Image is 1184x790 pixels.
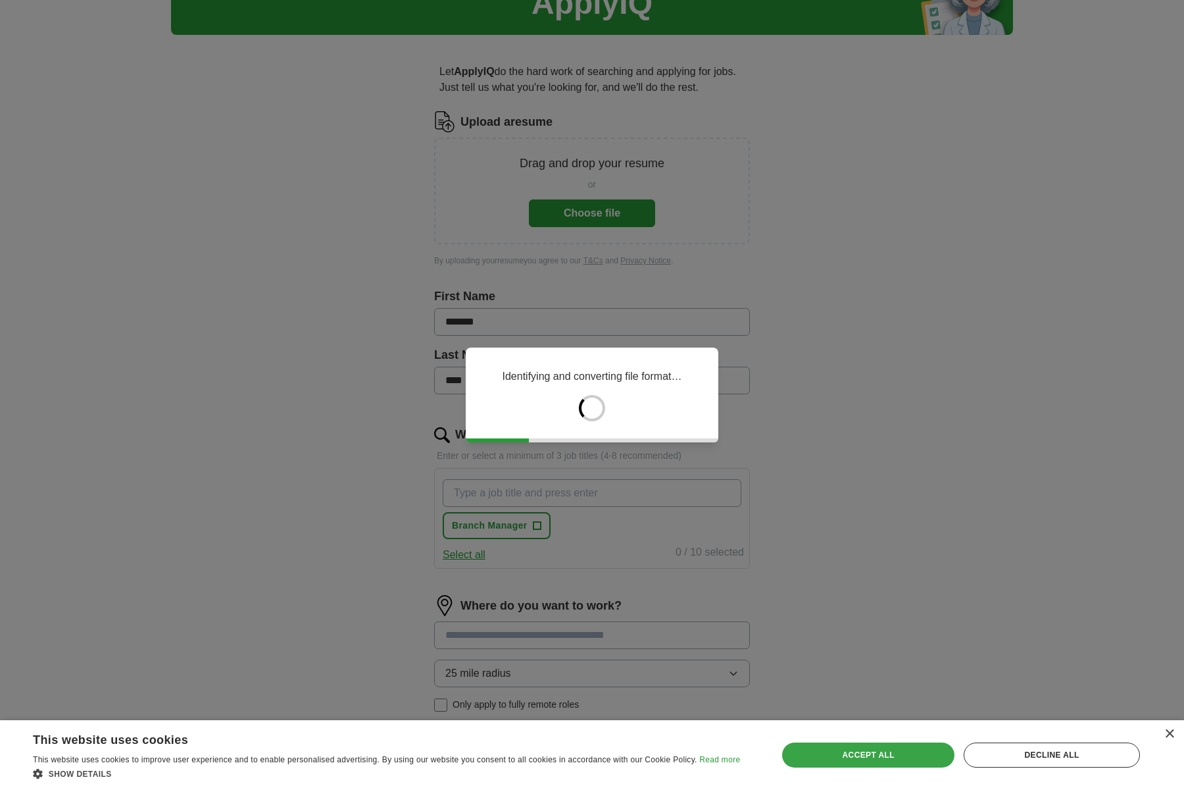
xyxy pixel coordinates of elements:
[699,755,740,764] a: Read more, opens a new window
[49,770,112,779] span: Show details
[33,728,707,748] div: This website uses cookies
[502,369,681,384] p: Identifying and converting file format…
[964,743,1140,768] div: Decline all
[1164,729,1174,739] div: Close
[33,755,697,764] span: This website uses cookies to improve user experience and to enable personalised advertising. By u...
[33,767,740,780] div: Show details
[782,743,954,768] div: Accept all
